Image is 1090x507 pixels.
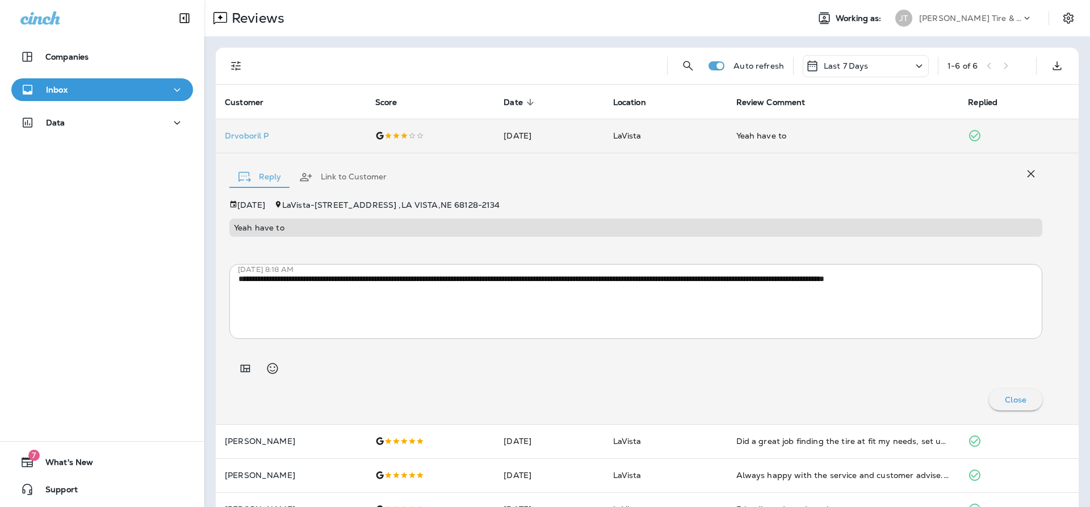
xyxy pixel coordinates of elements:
span: Review Comment [736,98,806,107]
p: [PERSON_NAME] [225,437,357,446]
button: Companies [11,45,193,68]
button: Inbox [11,78,193,101]
span: LaVista [613,470,642,480]
button: Add in a premade template [234,357,257,380]
span: Replied [968,97,1012,107]
span: Score [375,97,412,107]
div: 1 - 6 of 6 [948,61,978,70]
p: Companies [45,52,89,61]
span: Support [34,485,78,498]
div: Did a great job finding the tire at fit my needs, set up a time that was convenient for me, very ... [736,435,950,447]
span: What's New [34,458,93,471]
span: Location [613,97,661,107]
div: Click to view Customer Drawer [225,131,357,140]
td: [DATE] [494,424,603,458]
span: Date [504,98,523,107]
div: JT [895,10,912,27]
td: [DATE] [494,119,603,153]
span: Date [504,97,538,107]
p: Data [46,118,65,127]
span: 7 [28,450,40,461]
span: Location [613,98,646,107]
button: Close [989,389,1042,410]
p: Reviews [227,10,284,27]
button: Search Reviews [677,55,699,77]
span: Score [375,98,397,107]
span: LaVista [613,436,642,446]
div: Always happy with the service and customer advise. I don't feel pushed into something I do t need. [736,470,950,481]
span: Customer [225,98,263,107]
button: Support [11,478,193,501]
p: [PERSON_NAME] [225,471,357,480]
button: Collapse Sidebar [169,7,200,30]
p: Auto refresh [733,61,784,70]
p: [DATE] [237,200,265,209]
button: Settings [1058,8,1079,28]
button: Select an emoji [261,357,284,380]
span: Review Comment [736,97,820,107]
p: Close [1005,395,1026,404]
td: [DATE] [494,458,603,492]
button: Data [11,111,193,134]
span: Working as: [836,14,884,23]
p: Yeah have to [234,223,1038,232]
p: Drvoboril P [225,131,357,140]
div: Yeah have to [736,130,950,141]
span: Replied [968,98,997,107]
button: Link to Customer [290,157,396,198]
p: Last 7 Days [824,61,869,70]
p: [DATE] 8:18 AM [238,265,1051,274]
span: LaVista [613,131,642,141]
span: LaVista - [STREET_ADDRESS] , LA VISTA , NE 68128-2134 [282,200,500,210]
button: Filters [225,55,248,77]
button: Export as CSV [1046,55,1068,77]
button: 7What's New [11,451,193,474]
p: [PERSON_NAME] Tire & Auto [919,14,1021,23]
p: Inbox [46,85,68,94]
button: Reply [229,157,290,198]
span: Customer [225,97,278,107]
